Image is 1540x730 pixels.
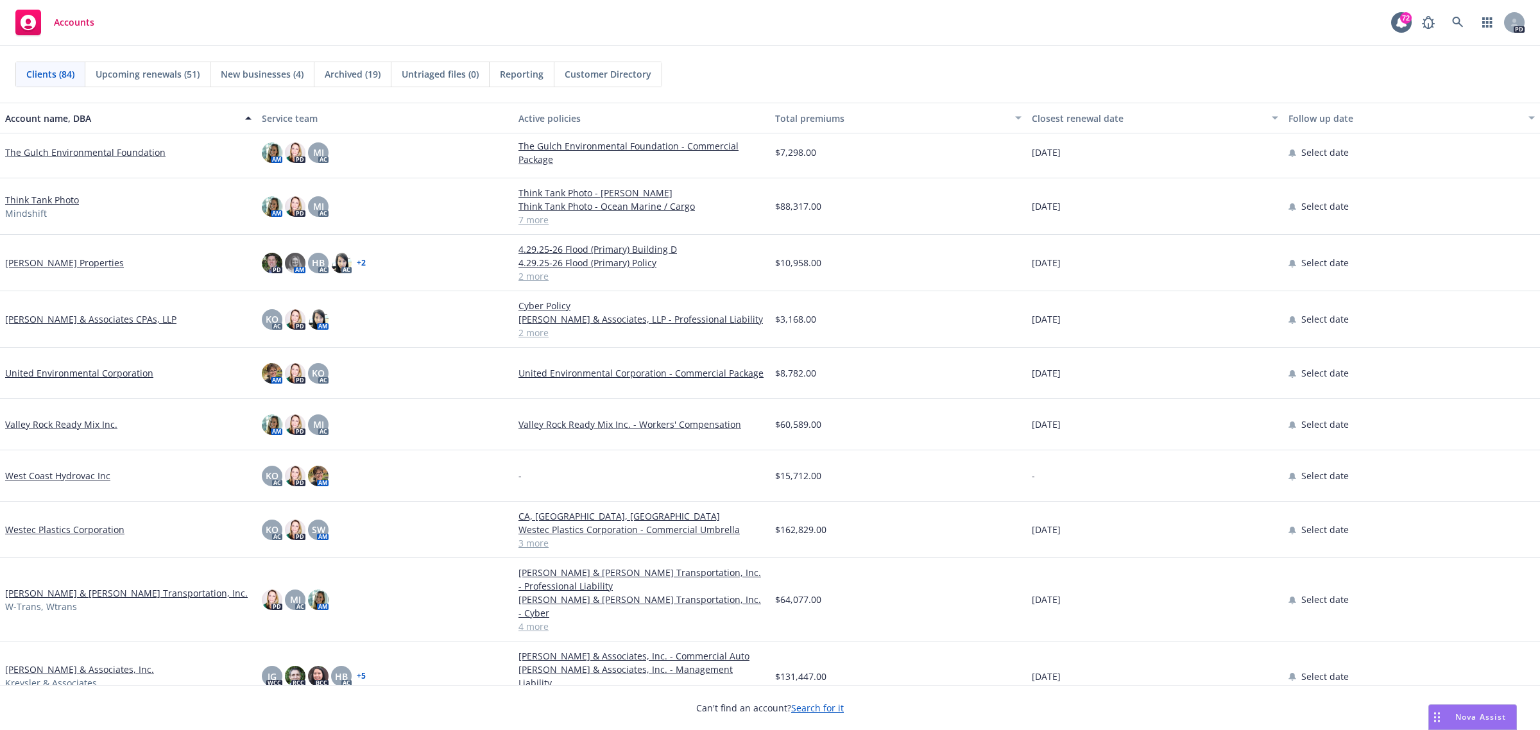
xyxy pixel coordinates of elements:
div: 72 [1400,12,1412,24]
div: Active policies [518,112,765,125]
span: Select date [1301,199,1349,213]
img: photo [262,363,282,384]
a: 4.29.25-26 Flood (Primary) Policy [518,256,765,269]
span: Accounts [54,17,94,28]
span: Select date [1301,670,1349,683]
a: Westec Plastics Corporation - Commercial Umbrella [518,523,765,536]
img: photo [262,142,282,163]
a: 7 more [518,213,765,226]
span: [DATE] [1032,146,1061,159]
span: - [518,469,522,482]
span: MJ [313,146,324,159]
span: W-Trans, Wtrans [5,600,77,613]
a: + 5 [357,672,366,680]
span: Select date [1301,256,1349,269]
span: Archived (19) [325,67,381,81]
a: United Environmental Corporation - Commercial Package [518,366,765,380]
a: + 2 [357,259,366,267]
span: Nova Assist [1455,711,1506,722]
a: Valley Rock Ready Mix Inc. [5,418,117,431]
a: [PERSON_NAME] & [PERSON_NAME] Transportation, Inc. - Cyber [518,593,765,620]
a: Think Tank Photo - [PERSON_NAME] [518,186,765,199]
span: [DATE] [1032,199,1061,213]
span: JG [268,670,277,683]
img: photo [285,466,305,486]
span: [DATE] [1032,593,1061,606]
span: Select date [1301,523,1349,536]
span: $10,958.00 [775,256,821,269]
a: [PERSON_NAME] & [PERSON_NAME] Transportation, Inc. - Professional Liability [518,566,765,593]
span: [DATE] [1032,312,1061,326]
img: photo [308,590,329,610]
a: [PERSON_NAME] & Associates, LLP - Professional Liability [518,312,765,326]
span: Kreysler & Associates [5,676,97,690]
span: Select date [1301,366,1349,380]
div: Closest renewal date [1032,112,1264,125]
img: photo [285,363,305,384]
button: Nova Assist [1428,704,1517,730]
a: Search [1445,10,1471,35]
img: photo [285,142,305,163]
a: Valley Rock Ready Mix Inc. - Workers' Compensation [518,418,765,431]
a: CA, [GEOGRAPHIC_DATA], [GEOGRAPHIC_DATA] [518,509,765,523]
span: Untriaged files (0) [402,67,479,81]
button: Active policies [513,103,770,133]
img: photo [285,253,305,273]
img: photo [285,666,305,686]
span: Select date [1301,469,1349,482]
span: Select date [1301,593,1349,606]
a: United Environmental Corporation [5,366,153,380]
span: [DATE] [1032,670,1061,683]
div: Total premiums [775,112,1007,125]
a: Report a Bug [1416,10,1441,35]
span: MJ [313,199,324,213]
span: $131,447.00 [775,670,826,683]
img: photo [285,414,305,435]
span: Mindshift [5,207,47,220]
span: [DATE] [1032,418,1061,431]
span: Select date [1301,146,1349,159]
a: [PERSON_NAME] Properties [5,256,124,269]
img: photo [262,253,282,273]
span: HB [312,256,325,269]
a: 2 more [518,269,765,283]
img: photo [308,309,329,330]
a: Think Tank Photo - Ocean Marine / Cargo [518,199,765,213]
span: KO [266,312,278,326]
div: Follow up date [1288,112,1521,125]
span: $8,782.00 [775,366,816,380]
span: [DATE] [1032,256,1061,269]
span: $15,712.00 [775,469,821,482]
a: West Coast Hydrovac Inc [5,469,110,482]
img: photo [262,414,282,435]
span: Clients (84) [26,67,74,81]
a: The Gulch Environmental Foundation [5,146,166,159]
span: Can't find an account? [696,701,844,715]
a: 3 more [518,536,765,550]
span: $162,829.00 [775,523,826,536]
span: SW [312,523,325,536]
span: HB [335,670,348,683]
button: Total premiums [770,103,1027,133]
div: Drag to move [1429,705,1445,729]
a: [PERSON_NAME] & [PERSON_NAME] Transportation, Inc. [5,586,248,600]
a: Switch app [1475,10,1500,35]
a: [PERSON_NAME] & Associates, Inc. - Management Liability [518,663,765,690]
button: Service team [257,103,513,133]
div: Service team [262,112,508,125]
img: photo [285,309,305,330]
span: KO [266,523,278,536]
span: Reporting [500,67,543,81]
img: photo [262,590,282,610]
span: KO [312,366,325,380]
span: $88,317.00 [775,199,821,213]
a: [PERSON_NAME] & Associates, Inc. - Commercial Auto [518,649,765,663]
span: - [1032,469,1035,482]
span: MJ [290,593,301,606]
a: Accounts [10,4,99,40]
